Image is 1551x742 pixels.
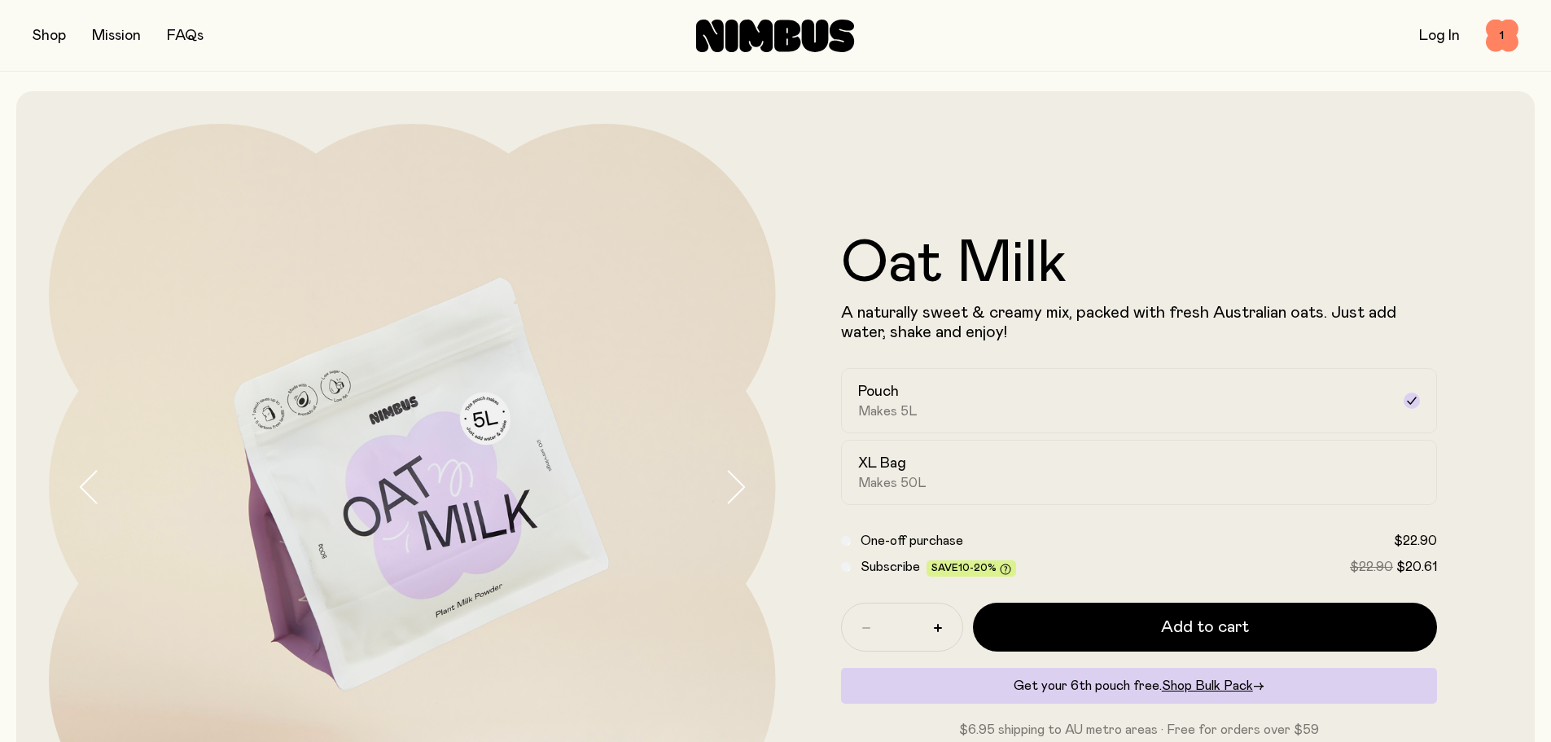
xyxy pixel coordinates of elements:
[1486,20,1518,52] button: 1
[841,720,1438,740] p: $6.95 shipping to AU metro areas · Free for orders over $59
[858,475,927,491] span: Makes 50L
[958,563,997,573] span: 10-20%
[167,29,204,43] a: FAQs
[1394,534,1437,547] span: $22.90
[1396,560,1437,573] span: $20.61
[1161,616,1249,639] span: Add to cart
[858,382,899,402] h2: Pouch
[858,454,906,473] h2: XL Bag
[973,603,1438,652] button: Add to cart
[92,29,141,43] a: Mission
[861,560,920,573] span: Subscribe
[1162,679,1264,692] a: Shop Bulk Pack→
[1419,29,1460,43] a: Log In
[858,403,918,419] span: Makes 5L
[1162,679,1253,692] span: Shop Bulk Pack
[1350,560,1393,573] span: $22.90
[861,534,963,547] span: One-off purchase
[931,563,1011,575] span: Save
[841,668,1438,704] div: Get your 6th pouch free.
[841,303,1438,342] p: A naturally sweet & creamy mix, packed with fresh Australian oats. Just add water, shake and enjoy!
[841,235,1438,293] h1: Oat Milk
